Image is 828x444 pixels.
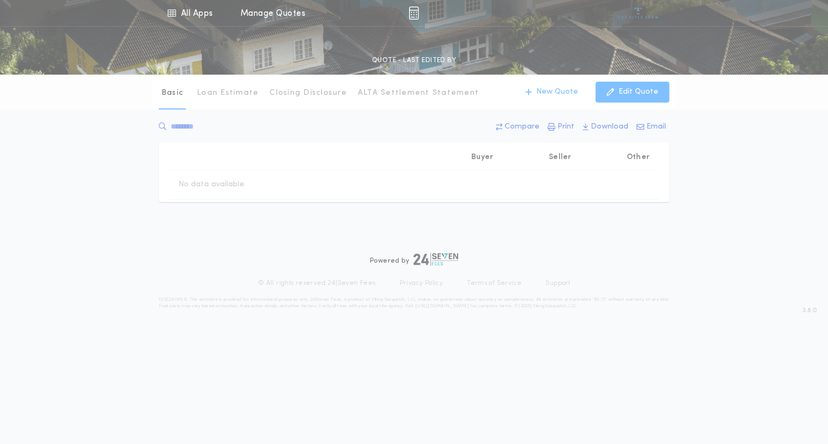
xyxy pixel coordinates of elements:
[619,87,658,98] p: Edit Quote
[505,121,539,132] p: Compare
[415,304,469,308] a: [URL][DOMAIN_NAME]
[358,88,479,99] p: ALTA Settlement Statement
[591,121,628,132] p: Download
[646,121,666,132] p: Email
[557,121,574,132] p: Print
[161,88,183,99] p: Basic
[493,117,543,137] button: Compare
[618,8,659,19] img: vs-icon
[170,171,253,199] td: No data available
[579,117,632,137] button: Download
[471,152,493,163] p: Buyer
[627,152,650,163] p: Other
[370,253,458,266] div: Powered by
[633,117,669,137] button: Email
[258,279,376,288] p: © All rights reserved. 24|Seven Fees
[197,88,259,99] p: Loan Estimate
[802,306,817,315] span: 3.8.0
[409,7,419,20] img: img
[467,279,521,288] a: Terms of Service
[413,253,458,266] img: logo
[544,117,578,137] button: Print
[372,55,456,66] p: QUOTE - LAST EDITED BY
[549,152,572,163] p: Seller
[596,82,669,102] button: Edit Quote
[400,279,443,288] a: Privacy Policy
[514,82,589,102] button: New Quote
[545,279,570,288] a: Support
[536,87,578,98] p: New Quote
[159,296,669,309] p: DISCLAIMER: This estimate is provided for informational purposes only. 24|Seven Fees, a product o...
[269,88,347,99] p: Closing Disclosure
